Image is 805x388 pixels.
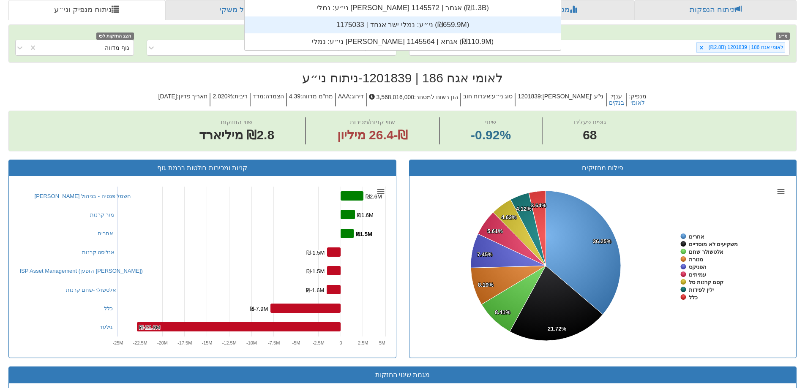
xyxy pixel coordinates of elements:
font: 1201839 [518,93,541,100]
tspan: ילין לפידות [689,287,714,293]
font: [DATE] [158,93,177,100]
font: ניתוח הנפקות [690,5,734,14]
font: : [629,93,631,100]
tspan: ₪1.5M [356,231,372,237]
font: מנפיק [630,93,647,100]
font: חשמל פנסיה - בניהול [PERSON_NAME] [35,193,131,199]
text: -2.5M [312,340,324,345]
tspan: 21.72% [548,326,567,332]
font: ₪2.8 מיליארד [199,128,274,142]
font: מגמת שינוי החזקות [375,371,430,378]
tspan: ₪-1.5M [306,268,325,274]
tspan: ₪-22.8M [139,324,160,331]
font: ניתוח ני״ע [302,71,358,85]
tspan: 5.61% [487,228,503,234]
font: הצמדה [265,93,284,100]
text: 5M [379,340,385,345]
tspan: 4.12% [516,206,532,212]
font: - [358,71,363,85]
font: ני״ע [779,33,787,38]
tspan: 8.41% [495,309,510,315]
font: פרופיל משקי [220,5,261,14]
div: ני״ע: ‏נמלי ישר אגחד | 1175033 ‎(₪659.9M)‎ [245,16,561,33]
font: : [350,93,352,100]
tspan: מנורה [689,256,703,263]
tspan: אלטשולר שחם [689,249,723,255]
font: 2.020% [213,93,232,100]
div: ני״ע: ‏נמלי [PERSON_NAME] אגחא | 1145564 ‎(₪110.9M)‎ [245,33,561,50]
font: : [611,93,612,100]
tspan: 8.19% [478,282,494,288]
font: לאומי אגח 186 | 1201839 [363,71,503,85]
tspan: 3.64% [531,202,546,209]
font: גוף מדווה [105,44,129,51]
font: כלל [104,305,113,312]
font: שינוי [485,118,497,125]
tspan: אחרים [689,233,704,240]
font: תאריך פדיון [179,93,208,100]
font: אלטשולר-שחם קרנות [66,287,117,293]
font: אחרים [98,230,113,236]
font: : [177,93,179,100]
font: ניתוח מנפיק וני״ע [54,5,112,14]
tspan: ₪-7.9M [250,306,268,312]
text: -12.5M [222,340,236,345]
tspan: משקיעים לא מוסדיים [689,241,738,247]
font: הצג החזקות לפי [99,33,131,38]
font: : [414,94,416,100]
font: : [490,93,492,100]
text: -10M [246,340,257,345]
font: ₪-26.4 מיליון [337,128,408,142]
font: ענף [612,93,622,100]
tspan: קסם קרנות סל [689,279,723,285]
text: -22.5M [133,340,147,345]
tspan: 36.25% [593,238,612,244]
font: גילעד [100,324,112,330]
text: -5M [292,340,300,345]
font: [PERSON_NAME]' ני"ע [543,93,604,100]
font: מור קרנות [90,212,115,218]
text: -15M [202,340,212,345]
font: 68 [583,128,597,142]
font: 4.39 [289,93,300,100]
tspan: 4.62% [501,214,517,220]
text: -20M [157,340,167,345]
tspan: ₪2.6M [366,193,382,200]
font: ISP Asset Management (הופען [PERSON_NAME]) [20,268,143,274]
text: 2.5M [358,340,368,345]
font: הון רשום למסחר [416,94,458,100]
button: בנקים [609,100,624,106]
tspan: כלל [689,294,698,301]
font: לאומי אגח 186 | 1201839 (₪2.8B) [709,44,783,50]
font: דירוג [352,93,364,100]
tspan: ₪1.6M [357,212,374,218]
tspan: ₪-1.5M [306,250,325,256]
font: מח"מ מדווה [302,93,333,100]
font: : [264,93,265,100]
font: פילוח מחזיקים [582,164,623,171]
font: לאומי [630,99,645,106]
text: -7.5M [268,340,280,345]
font: AAA [338,93,350,100]
font: שווי החזקות [221,118,253,125]
font: ריבית [235,93,248,100]
button: לאומי [630,100,645,106]
text: 0 [339,340,342,345]
font: איגרות חוב [463,93,490,100]
font: שווי קניות/מכירות [350,118,395,125]
tspan: הפניקס [689,264,707,270]
font: 3,568,016,000 [377,94,415,100]
tspan: ₪-1.6M [306,287,324,293]
font: סוג ני״ע [492,93,513,100]
font: אנליסט קרנות [82,249,115,255]
font: קניות ומכירות בולטות ברמת גוף [157,164,247,171]
font: בנקים [609,99,624,106]
text: -17.5M [177,340,192,345]
font: : [541,93,543,100]
tspan: עמיתים [689,271,706,278]
text: -25M [112,340,123,345]
font: מדד [253,93,264,100]
tspan: 7.45% [477,251,493,258]
font: : [233,93,235,100]
font: ‎-0.92% [471,128,511,142]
